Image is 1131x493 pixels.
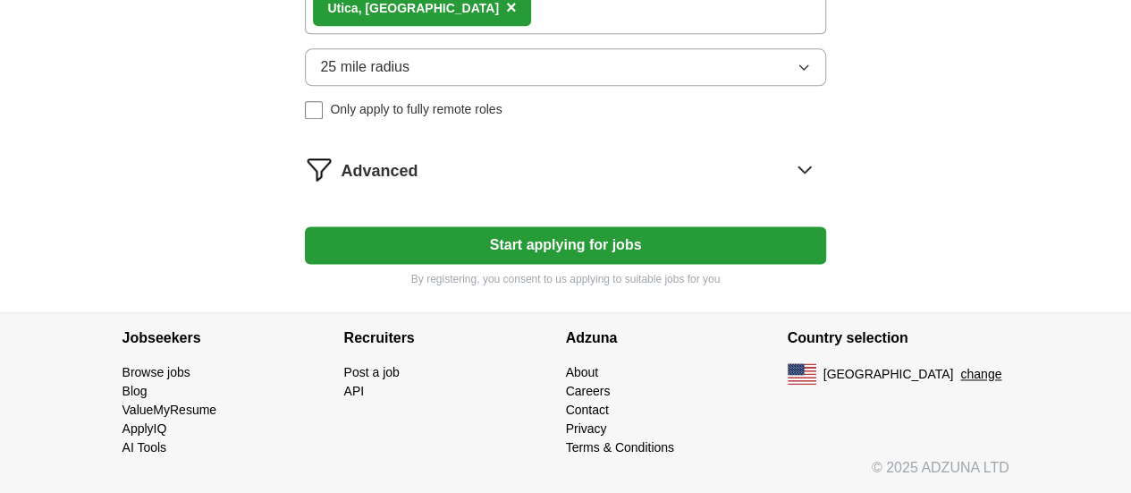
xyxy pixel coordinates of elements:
[566,365,599,379] a: About
[788,313,1009,363] h4: Country selection
[341,159,418,183] span: Advanced
[327,1,358,15] strong: Utica
[108,457,1024,493] div: © 2025 ADZUNA LTD
[305,155,333,183] img: filter
[305,226,825,264] button: Start applying for jobs
[344,384,365,398] a: API
[788,363,816,385] img: US flag
[122,403,217,417] a: ValueMyResume
[122,421,167,436] a: ApplyIQ
[344,365,400,379] a: Post a job
[122,365,190,379] a: Browse jobs
[823,365,954,384] span: [GEOGRAPHIC_DATA]
[305,271,825,287] p: By registering, you consent to us applying to suitable jobs for you
[305,48,825,86] button: 25 mile radius
[566,421,607,436] a: Privacy
[330,100,502,119] span: Only apply to fully remote roles
[960,365,1001,384] button: change
[305,101,323,119] input: Only apply to fully remote roles
[566,403,609,417] a: Contact
[320,56,409,78] span: 25 mile radius
[122,440,167,455] a: AI Tools
[566,384,611,398] a: Careers
[566,440,674,455] a: Terms & Conditions
[122,384,148,398] a: Blog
